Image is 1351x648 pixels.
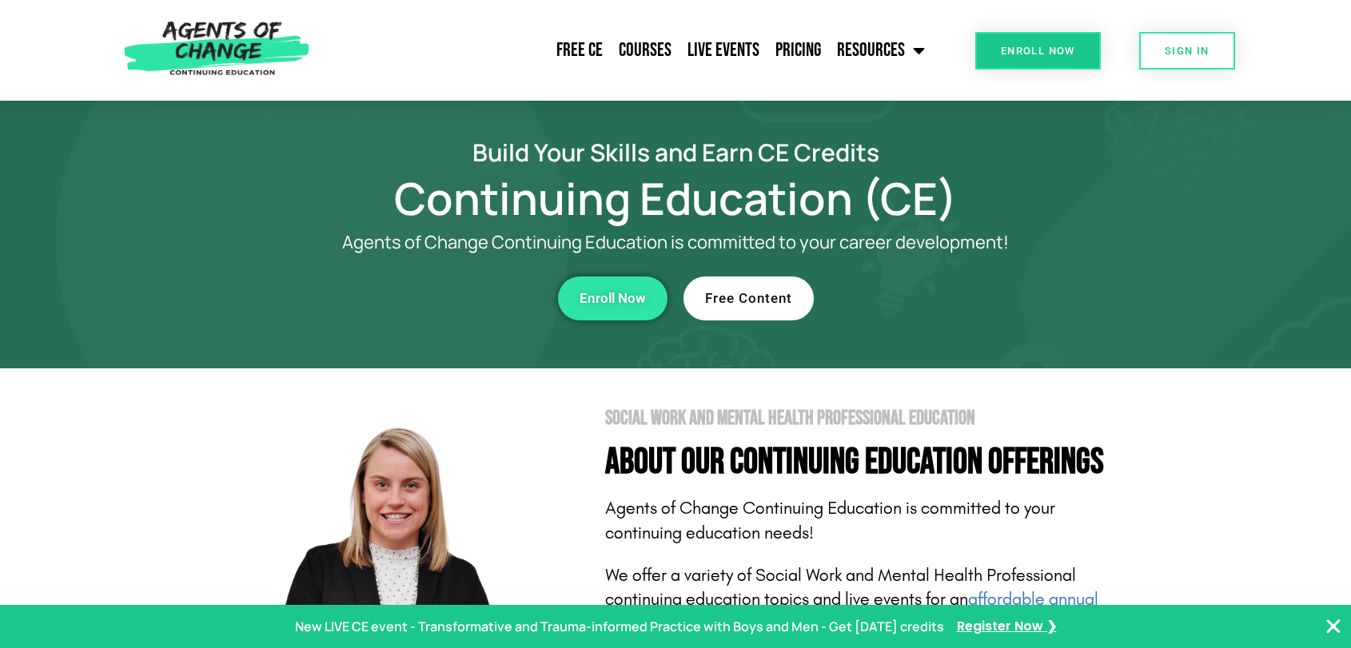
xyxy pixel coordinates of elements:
a: Free CE [548,30,611,70]
a: Enroll Now [558,276,668,320]
nav: Menu [317,30,933,70]
span: Enroll Now [580,292,646,305]
a: SIGN IN [1139,32,1235,70]
a: Free Content [683,276,814,320]
span: Enroll Now [1001,46,1075,56]
a: Register Now ❯ [957,615,1057,638]
p: New LIVE CE event - Transformative and Trauma-informed Practice with Boys and Men - Get [DATE] cr... [295,615,944,638]
a: Courses [611,30,679,70]
h2: Social Work and Mental Health Professional Education [605,408,1131,428]
h4: About Our Continuing Education Offerings [605,444,1131,480]
a: Resources [829,30,933,70]
a: Enroll Now [975,32,1101,70]
h2: Build Your Skills and Earn CE Credits [220,141,1131,164]
button: Close Banner [1324,617,1343,636]
a: Pricing [767,30,829,70]
a: Live Events [679,30,767,70]
span: Agents of Change Continuing Education is committed to your continuing education needs! [605,498,1055,543]
span: SIGN IN [1165,46,1210,56]
p: Agents of Change Continuing Education is committed to your career development! [284,233,1067,252]
h1: Continuing Education (CE) [220,180,1131,217]
span: Free Content [705,292,792,305]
